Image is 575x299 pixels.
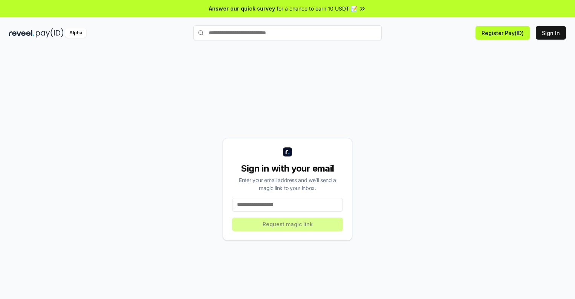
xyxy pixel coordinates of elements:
div: Enter your email address and we’ll send a magic link to your inbox. [232,176,343,192]
img: reveel_dark [9,28,34,38]
div: Alpha [65,28,86,38]
span: Answer our quick survey [209,5,275,12]
button: Register Pay(ID) [476,26,530,40]
span: for a chance to earn 10 USDT 📝 [277,5,357,12]
img: pay_id [36,28,64,38]
button: Sign In [536,26,566,40]
div: Sign in with your email [232,163,343,175]
img: logo_small [283,147,292,156]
